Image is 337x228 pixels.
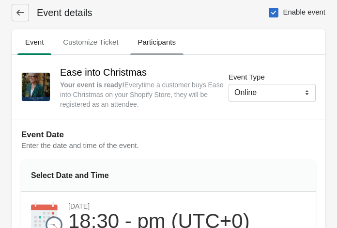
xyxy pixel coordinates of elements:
h2: Event Date [21,129,316,141]
span: Enable event [283,7,325,18]
div: Select Date and Time [31,170,113,181]
h1: Event details [29,6,92,19]
span: Participants [130,33,184,51]
span: Customize Ticket [55,33,126,51]
div: [DATE] [68,202,250,211]
span: Enter the date and time of the event. [21,141,139,149]
div: Everytime a customer buys Ease into Christmas on your Shopify Store, they will be registered as a... [60,80,229,109]
label: Event Type [229,72,265,82]
h2: Ease into Christmas [60,65,229,80]
span: Event [17,33,51,51]
strong: Your event is ready ! [60,81,124,89]
img: 3_96a8c735-4a3a-47c6-8cdb-746fa4fa601a.jpg [22,73,50,101]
